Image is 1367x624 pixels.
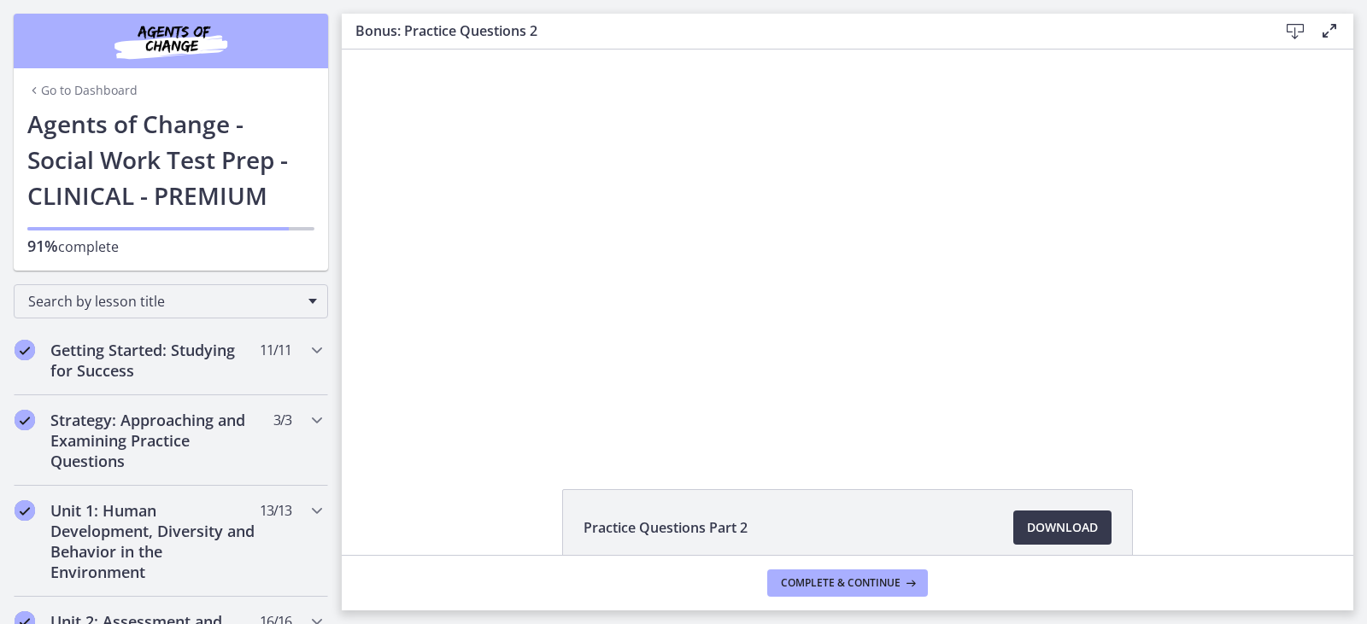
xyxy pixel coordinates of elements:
span: 13 / 13 [260,500,291,521]
a: Download [1013,510,1112,545]
span: Complete & continue [781,576,901,590]
span: 3 / 3 [273,410,291,430]
iframe: Video Lesson [342,50,1353,450]
button: Complete & continue [767,569,928,597]
h2: Getting Started: Studying for Success [50,340,259,381]
i: Completed [15,500,35,521]
i: Completed [15,340,35,360]
a: Go to Dashboard [27,82,138,99]
img: Agents of Change [68,20,273,61]
h2: Unit 1: Human Development, Diversity and Behavior in the Environment [50,500,259,582]
span: Search by lesson title [28,292,300,311]
div: Search by lesson title [14,284,328,318]
span: Download [1027,517,1098,538]
span: 11 / 11 [260,340,291,360]
span: 91% [27,236,58,256]
span: Practice Questions Part 2 [584,517,748,538]
h2: Strategy: Approaching and Examining Practice Questions [50,410,259,471]
i: Completed [15,410,35,430]
p: complete [27,236,314,257]
h1: Agents of Change - Social Work Test Prep - CLINICAL - PREMIUM [27,106,314,213]
h3: Bonus: Practice Questions 2 [355,20,1251,41]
